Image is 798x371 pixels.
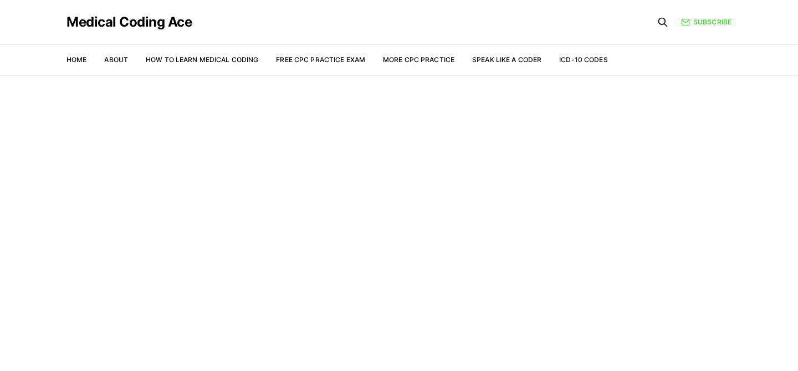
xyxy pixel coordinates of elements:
a: Free CPC Practice Exam [276,55,365,64]
a: ICD-10 Codes [559,55,607,64]
a: About [104,55,128,64]
a: Medical Coding Ace [66,16,192,29]
a: Home [66,55,86,64]
a: How to Learn Medical Coding [146,55,258,64]
a: More CPC Practice [383,55,454,64]
a: Subscribe [681,17,731,27]
a: Speak Like a Coder [472,55,541,64]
